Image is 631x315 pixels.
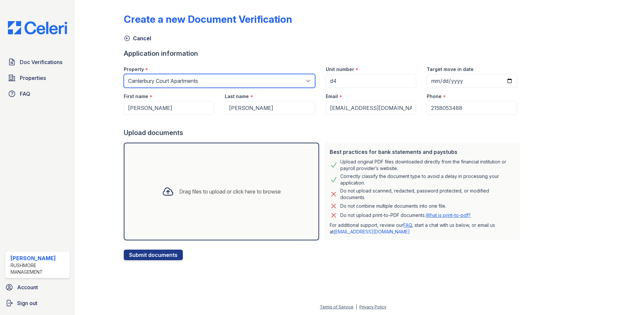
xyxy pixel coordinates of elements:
a: Doc Verifications [5,55,70,69]
div: Create a new Document Verification [124,13,292,25]
div: | [356,304,357,309]
div: Upload original PDF files downloaded directly from the financial institution or payroll provider’... [340,158,515,172]
div: Correctly classify the document type to avoid a delay in processing your application. [340,173,515,186]
div: Do not combine multiple documents into one file. [340,202,446,210]
div: Upload documents [124,128,522,137]
a: Sign out [3,297,72,310]
a: Properties [5,71,70,85]
label: Target move in date [427,66,474,73]
div: Best practices for bank statements and paystubs [330,148,515,156]
div: Rushmore Management [11,262,67,275]
label: Phone [427,93,442,100]
a: FAQ [5,87,70,100]
p: For additional support, review our , start a chat with us below, or email us at [330,222,515,235]
span: Account [17,283,38,291]
a: Cancel [124,34,151,42]
span: Doc Verifications [20,58,62,66]
label: Email [326,93,338,100]
span: Sign out [17,299,37,307]
label: Property [124,66,144,73]
a: Privacy Policy [359,304,386,309]
label: Last name [225,93,249,100]
p: Do not upload print-to-PDF documents. [340,212,471,219]
div: Drag files to upload or click here to browse [179,188,281,195]
label: Unit number [326,66,354,73]
div: Do not upload scanned, redacted, password protected, or modified documents. [340,188,515,201]
a: What is print-to-pdf? [426,212,471,218]
button: Submit documents [124,250,183,260]
a: Terms of Service [320,304,353,309]
img: CE_Logo_Blue-a8612792a0a2168367f1c8372b55b34899dd931a85d93a1a3d3e32e68fde9ad4.png [3,21,72,34]
span: FAQ [20,90,30,98]
div: Application information [124,49,522,58]
a: FAQ [403,222,412,228]
label: First name [124,93,148,100]
a: Account [3,281,72,294]
a: [EMAIL_ADDRESS][DOMAIN_NAME] [334,229,410,234]
div: [PERSON_NAME] [11,254,67,262]
span: Properties [20,74,46,82]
